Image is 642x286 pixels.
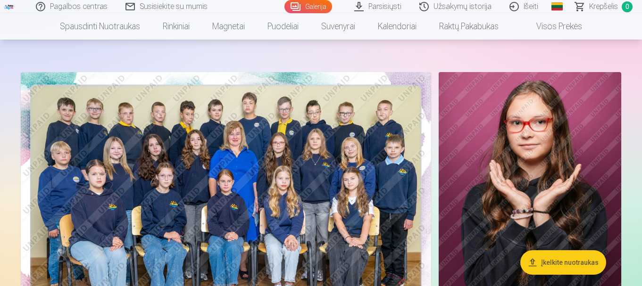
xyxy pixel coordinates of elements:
[201,13,256,40] a: Magnetai
[520,250,606,275] button: Įkelkite nuotraukas
[4,4,14,9] img: /fa2
[256,13,310,40] a: Puodeliai
[589,1,618,12] span: Krepšelis
[428,13,510,40] a: Raktų pakabukas
[310,13,367,40] a: Suvenyrai
[510,13,593,40] a: Visos prekės
[622,1,633,12] span: 0
[151,13,201,40] a: Rinkiniai
[367,13,428,40] a: Kalendoriai
[49,13,151,40] a: Spausdinti nuotraukas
